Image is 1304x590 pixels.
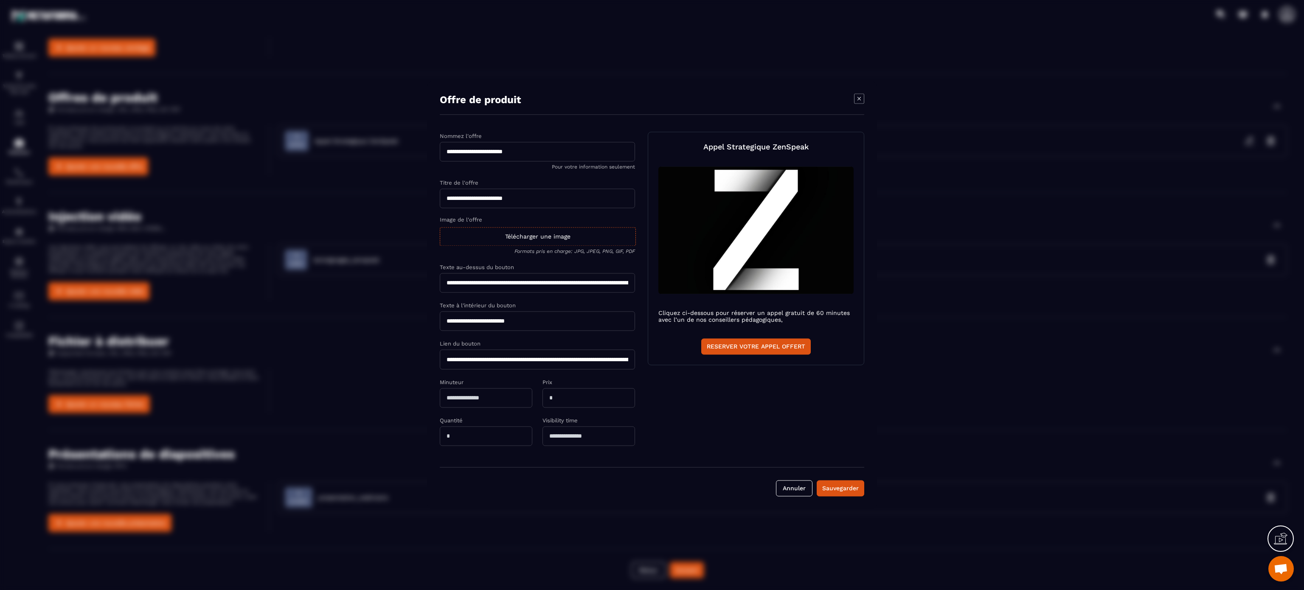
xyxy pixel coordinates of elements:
label: Quantité [440,418,463,424]
p: Cliquez ci-dessous pour réserver un appel gratuit de 60 minutes avec l’un de nos conseillers péda... [658,309,854,323]
label: Image de l'offre [440,216,482,223]
div: Télécharger une image [440,227,636,246]
label: Visibility time [542,418,578,424]
label: Texte à l'intérieur du bouton [440,302,516,309]
p: Appel Strategique ZenSpeak [703,142,809,151]
p: Pour votre information seulement [440,164,635,170]
p: Formats pris en charge: JPG, JPEG, PNG, GIF, PDF [440,248,635,254]
div: Ouvrir le chat [1268,556,1294,582]
p: Offre de produit [440,94,521,106]
label: Titre de l'offre [440,180,478,186]
label: Minuteur [440,379,464,386]
label: Prix [542,379,552,386]
label: Texte au-dessus du bouton [440,264,514,270]
label: Nommez l'offre [440,133,482,139]
button: Annuler [776,480,812,497]
div: Sauvegarder [822,484,859,493]
label: Lien du bouton [440,340,481,347]
button: Sauvegarder [817,480,864,497]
